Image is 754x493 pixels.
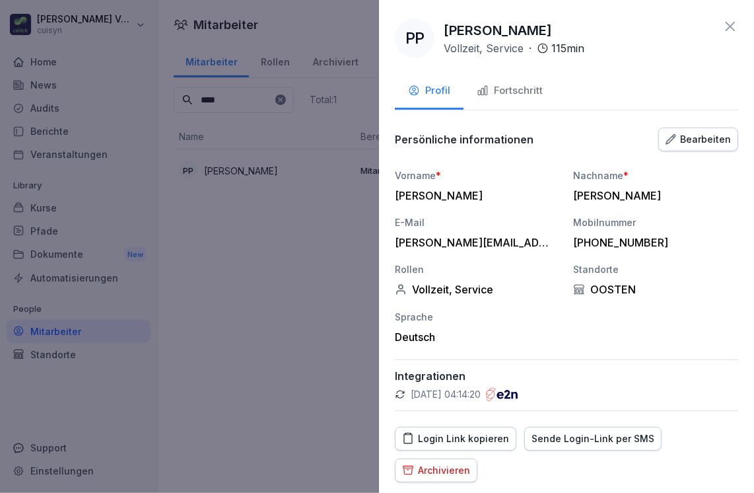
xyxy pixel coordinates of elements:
[395,283,560,296] div: Vollzeit, Service
[395,74,463,110] button: Profil
[444,20,552,40] p: [PERSON_NAME]
[395,369,738,383] p: Integrationen
[395,262,560,276] div: Rollen
[402,432,509,446] div: Login Link kopieren
[486,388,518,401] img: e2n.png
[395,330,560,344] div: Deutsch
[395,133,533,146] p: Persönliche informationen
[395,310,560,324] div: Sprache
[395,215,560,229] div: E-Mail
[573,189,732,202] div: [PERSON_NAME]
[444,40,584,56] div: ·
[573,283,738,296] div: OOSTEN
[402,463,470,478] div: Archivieren
[395,169,560,182] div: Vorname
[411,388,481,401] p: [DATE] 04:14:20
[658,128,738,151] button: Bearbeiten
[395,19,434,58] div: PP
[551,40,584,56] p: 115 min
[524,427,662,451] button: Sende Login-Link per SMS
[573,169,738,182] div: Nachname
[573,236,732,249] div: [PHONE_NUMBER]
[395,236,553,249] div: [PERSON_NAME][EMAIL_ADDRESS][DOMAIN_NAME]
[395,427,516,451] button: Login Link kopieren
[444,40,524,56] p: Vollzeit, Service
[463,74,556,110] button: Fortschritt
[531,432,654,446] div: Sende Login-Link per SMS
[395,189,553,202] div: [PERSON_NAME]
[477,83,543,98] div: Fortschritt
[408,83,450,98] div: Profil
[573,215,738,229] div: Mobilnummer
[573,262,738,276] div: Standorte
[666,132,731,147] div: Bearbeiten
[395,459,477,482] button: Archivieren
